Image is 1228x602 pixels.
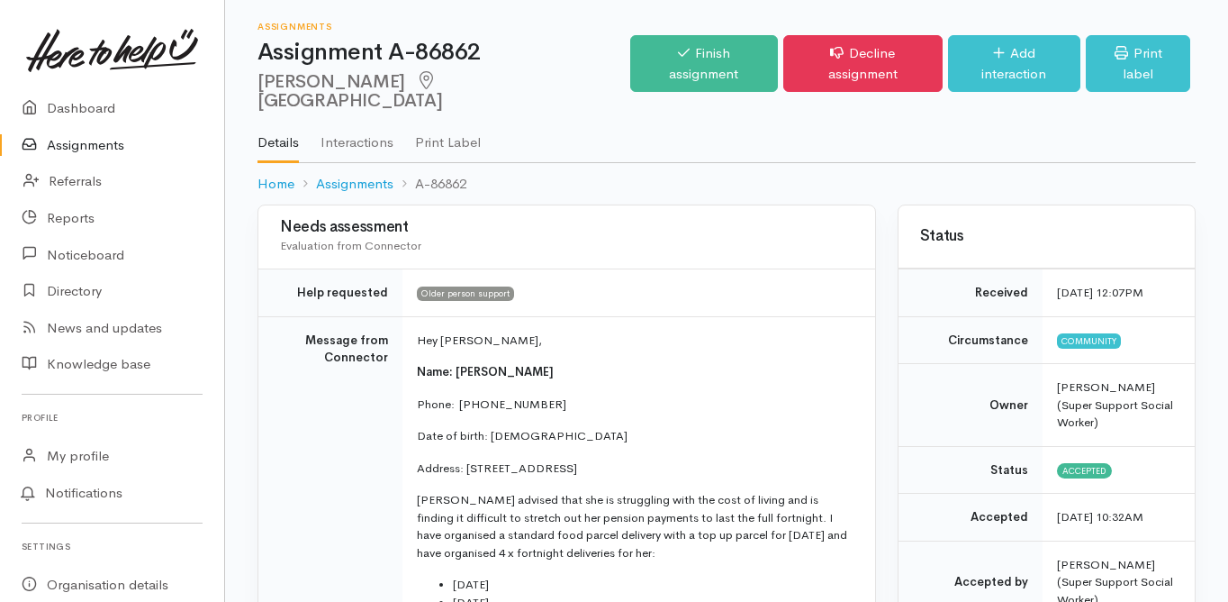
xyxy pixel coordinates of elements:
[321,111,393,161] a: Interactions
[415,111,481,161] a: Print Label
[417,460,853,478] p: Address: [STREET_ADDRESS]
[417,396,853,414] p: Phone: [PHONE_NUMBER]
[258,269,402,317] td: Help requested
[280,238,421,253] span: Evaluation from Connector
[783,35,943,92] a: Decline assignment
[22,406,203,430] h6: Profile
[1057,509,1143,524] time: [DATE] 10:32AM
[257,174,294,195] a: Home
[1057,463,1112,478] span: Accepted
[630,35,777,92] a: Finish assignment
[257,71,630,112] h2: [PERSON_NAME]
[920,228,1173,245] h3: Status
[898,269,1043,317] td: Received
[257,40,630,66] h1: Assignment A-86862
[898,446,1043,494] td: Status
[316,174,393,195] a: Assignments
[417,427,853,445] p: Date of birth: [DEMOGRAPHIC_DATA]
[257,22,630,32] h6: Assignments
[898,494,1043,542] td: Accepted
[280,219,853,236] h3: Needs assessment
[257,111,299,163] a: Details
[1057,333,1121,348] span: Community
[898,364,1043,447] td: Owner
[257,163,1196,205] nav: breadcrumb
[417,364,554,379] span: Name: [PERSON_NAME]
[22,534,203,559] h6: Settings
[257,69,442,112] span: [GEOGRAPHIC_DATA]
[1057,285,1143,300] time: [DATE] 12:07PM
[417,332,853,350] p: Hey [PERSON_NAME],
[417,491,853,561] p: [PERSON_NAME] advised that she is struggling with the cost of living and is finding it difficult ...
[453,576,853,594] li: [DATE]
[393,174,466,195] li: A-86862
[1057,379,1173,430] span: [PERSON_NAME] (Super Support Social Worker)
[948,35,1081,92] a: Add interaction
[1086,35,1190,92] a: Print label
[417,287,514,301] span: Older person support
[898,316,1043,364] td: Circumstance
